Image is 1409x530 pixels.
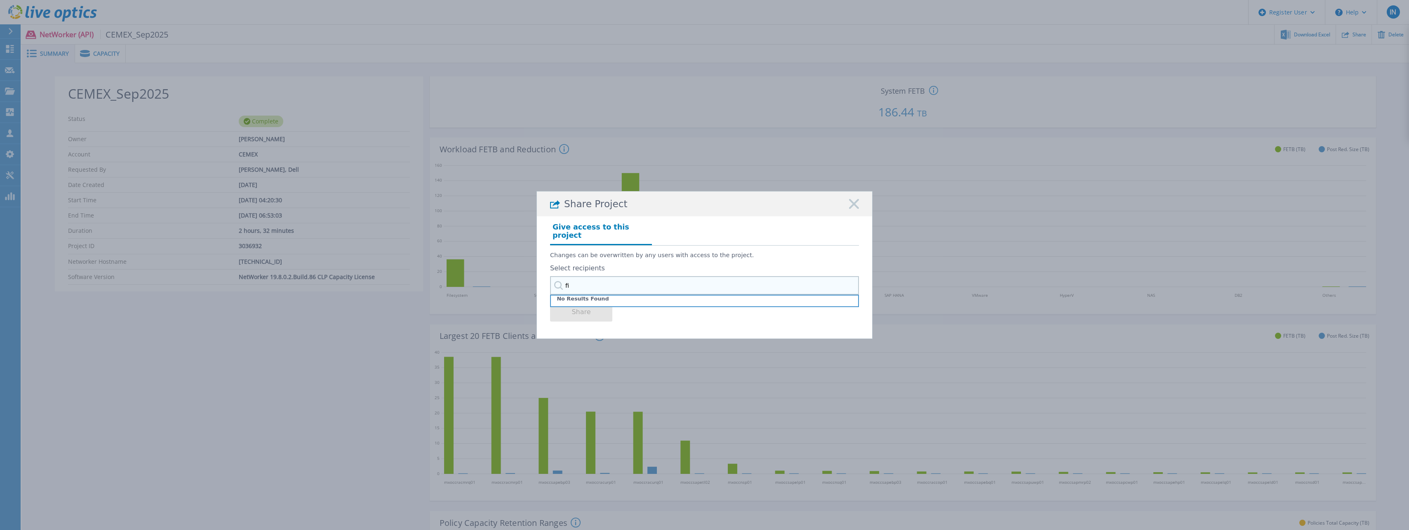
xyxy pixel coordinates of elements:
[550,276,859,295] input: Enter email address
[550,303,612,322] button: Share
[550,252,859,259] p: Changes can be overwritten by any users with access to the project.
[554,293,612,305] span: No Results Found
[564,199,628,210] span: Share Project
[550,220,652,245] h4: Give access to this project
[550,265,859,272] label: Select recipients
